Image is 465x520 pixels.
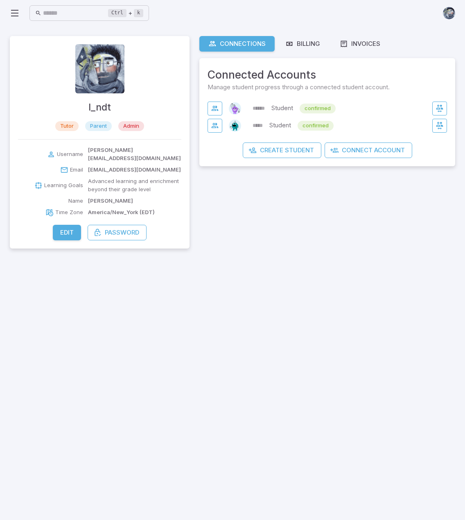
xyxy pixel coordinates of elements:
p: Advanced learning and enrichment beyond their grade level [88,177,181,194]
button: Edit [53,225,81,240]
span: Manage student progress through a connected student account. [208,83,447,92]
span: admin [118,122,144,130]
p: Name [68,197,83,205]
span: confirmed [300,104,336,113]
div: Billing [285,39,320,48]
p: [PERSON_NAME][EMAIL_ADDRESS][DOMAIN_NAME] [88,146,181,163]
button: Create Student [243,142,321,158]
img: pentagon.svg [229,102,241,115]
p: [EMAIL_ADDRESS][DOMAIN_NAME] [88,166,181,174]
img: octagon.svg [229,120,241,132]
img: Andrew [75,44,124,93]
button: Switch to Seth Robinson [432,119,447,133]
kbd: Ctrl [108,9,126,17]
span: Connected Accounts [208,66,447,83]
kbd: k [134,9,143,17]
button: View Connection [208,102,222,115]
div: + [108,8,143,18]
p: [PERSON_NAME] [88,197,133,205]
p: Email [70,166,83,174]
p: Student [271,104,293,113]
p: America/New_York (EDT) [88,208,155,217]
p: Learning Goals [44,181,83,190]
p: Student [269,121,291,131]
span: confirmed [298,122,334,130]
button: Switch to Ariel Robinson [432,102,447,115]
button: View Connection [208,119,222,133]
div: Invoices [340,39,380,48]
h4: l_ndt [88,100,111,115]
span: tutor [55,122,79,130]
button: Connect Account [325,142,412,158]
span: parent [85,122,112,130]
p: Time Zone [55,208,83,217]
button: Password [88,225,147,240]
p: Username [57,150,83,158]
div: Connections [208,39,266,48]
img: andrew.jpg [443,7,455,19]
